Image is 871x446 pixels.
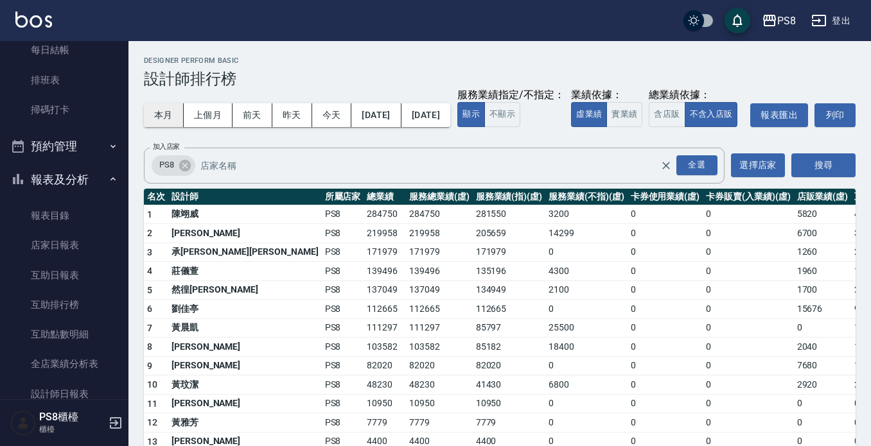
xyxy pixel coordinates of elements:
td: 41430 [473,375,546,395]
td: 219958 [406,224,473,243]
td: 10950 [406,394,473,413]
td: 112665 [364,300,406,319]
div: 全選 [676,155,717,175]
td: 莊儀萱 [168,262,322,281]
a: 店家日報表 [5,230,123,260]
button: Open [674,153,720,178]
span: 6 [147,304,152,314]
td: 6700 [794,224,852,243]
th: 服務業績(不指)(虛) [545,189,627,205]
td: 171979 [406,243,473,262]
td: 112665 [406,300,473,319]
th: 總業績 [364,189,406,205]
td: 2920 [794,375,852,395]
td: [PERSON_NAME] [168,224,322,243]
td: 0 [703,318,793,338]
th: 所屬店家 [322,189,364,205]
td: 6800 [545,375,627,395]
span: 3 [147,247,152,257]
td: 48230 [406,375,473,395]
a: 互助排行榜 [5,290,123,320]
td: [PERSON_NAME] [168,356,322,375]
a: 互助點數明細 [5,320,123,349]
td: 承[PERSON_NAME][PERSON_NAME] [168,243,322,262]
span: 4 [147,266,152,276]
td: 4300 [545,262,627,281]
td: 25500 [545,318,627,338]
td: 0 [628,338,703,357]
button: 本月 [144,103,184,127]
td: PS8 [322,338,364,357]
td: 7779 [364,413,406,433]
button: PS8 [757,8,801,34]
td: 219958 [364,224,406,243]
td: 7680 [794,356,852,375]
button: 含店販 [649,102,685,127]
img: Logo [15,12,52,28]
td: 0 [703,375,793,395]
td: 0 [794,318,852,338]
button: 實業績 [606,102,642,127]
td: 0 [703,243,793,262]
th: 名次 [144,189,168,205]
td: 139496 [406,262,473,281]
td: PS8 [322,300,364,319]
td: PS8 [322,280,364,300]
img: Person [10,410,36,436]
td: 0 [703,394,793,413]
td: 0 [628,205,703,224]
td: 0 [545,356,627,375]
button: 虛業績 [571,102,607,127]
td: 14299 [545,224,627,243]
td: 0 [545,394,627,413]
td: 0 [703,356,793,375]
td: 0 [794,413,852,433]
h5: PS8櫃檯 [39,411,105,424]
span: 7 [147,323,152,333]
td: 171979 [364,243,406,262]
span: 12 [147,417,158,427]
a: 每日結帳 [5,35,123,65]
a: 報表目錄 [5,201,123,230]
a: 設計師日報表 [5,379,123,409]
span: PS8 [152,159,182,171]
span: 11 [147,399,158,409]
td: 134949 [473,280,546,300]
td: 0 [703,413,793,433]
td: 82020 [364,356,406,375]
span: 1 [147,209,152,219]
td: PS8 [322,394,364,413]
td: 黃雅芳 [168,413,322,433]
td: 然徨[PERSON_NAME] [168,280,322,300]
td: 85797 [473,318,546,338]
td: 0 [628,318,703,338]
td: 0 [703,300,793,319]
span: 10 [147,379,158,390]
td: 139496 [364,262,406,281]
td: 18400 [545,338,627,357]
th: 卡券販賣(入業績)(虛) [703,189,793,205]
button: 列印 [814,103,856,127]
td: 0 [545,243,627,262]
td: 劉佳亭 [168,300,322,319]
td: 7779 [406,413,473,433]
td: PS8 [322,375,364,395]
td: 48230 [364,375,406,395]
button: [DATE] [351,103,401,127]
td: 111297 [364,318,406,338]
button: 預約管理 [5,130,123,163]
div: PS8 [152,155,195,176]
td: 284750 [364,205,406,224]
td: [PERSON_NAME] [168,338,322,357]
td: 0 [794,394,852,413]
td: 2100 [545,280,627,300]
td: 0 [628,375,703,395]
td: PS8 [322,262,364,281]
td: 0 [628,300,703,319]
td: 3200 [545,205,627,224]
a: 報表匯出 [750,103,808,127]
div: PS8 [777,13,796,29]
td: 0 [703,280,793,300]
td: PS8 [322,413,364,433]
a: 全店業績分析表 [5,349,123,379]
